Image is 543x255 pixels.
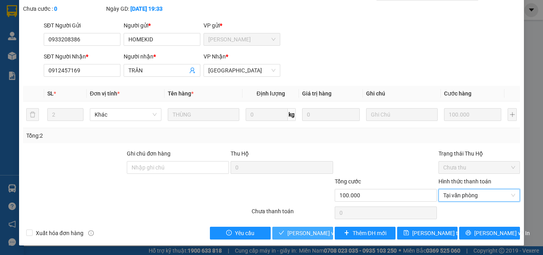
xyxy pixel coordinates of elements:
div: SĐT Người Nhận [44,52,120,61]
span: Nhận: [93,8,112,16]
span: Đơn vị tính [90,90,120,97]
input: 0 [444,108,501,121]
span: Ninh Hòa [208,64,275,76]
input: Ghi Chú [366,108,438,121]
b: 0 [54,6,57,12]
div: [GEOGRAPHIC_DATA] [7,7,87,25]
button: printer[PERSON_NAME] và In [459,227,520,239]
div: Quận 5 [93,7,149,16]
div: hằng [93,16,149,26]
span: info-circle [88,230,94,236]
span: plus [344,230,349,236]
span: Đã thu : [6,51,30,59]
div: 0967788986 [93,26,149,37]
button: plusThêm ĐH mới [335,227,396,239]
span: VP Nhận [204,53,226,60]
div: Chưa thanh toán [251,207,334,221]
div: Ngày GD: [106,4,188,13]
span: kg [288,108,296,121]
span: Chưa thu [443,162,515,173]
b: [DATE] 19:33 [130,6,163,12]
span: user-add [189,67,196,74]
span: Giá trị hàng [302,90,332,97]
div: Tổng: 2 [26,131,210,140]
span: Cước hàng [444,90,471,97]
label: Ghi chú đơn hàng [127,150,171,157]
div: lệ [7,25,87,34]
span: Thu Hộ [231,150,249,157]
span: Phạm Ngũ Lão [208,33,275,45]
div: Trạng thái Thu Hộ [438,149,520,158]
div: 0398628918 [7,34,87,45]
span: Khác [95,109,157,121]
span: Thêm ĐH mới [353,229,386,237]
span: Gửi: [7,7,19,15]
div: 40.000 [6,50,89,60]
div: SĐT Người Gửi [44,21,120,30]
span: [PERSON_NAME] và Giao hàng [287,229,364,237]
span: exclamation-circle [226,230,232,236]
span: [PERSON_NAME] thay đổi [412,229,476,237]
button: save[PERSON_NAME] thay đổi [397,227,458,239]
button: plus [508,108,517,121]
div: VP gửi [204,21,280,30]
div: Chưa cước : [23,4,105,13]
div: Người gửi [124,21,200,30]
span: Xuất hóa đơn hàng [33,229,87,237]
span: SL [47,90,54,97]
button: check[PERSON_NAME] và Giao hàng [272,227,333,239]
input: VD: Bàn, Ghế [168,108,239,121]
span: check [279,230,284,236]
div: Người nhận [124,52,200,61]
span: Yêu cầu [235,229,254,237]
input: 0 [302,108,359,121]
span: save [403,230,409,236]
span: Định lượng [256,90,285,97]
span: Tổng cước [335,178,361,185]
span: printer [465,230,471,236]
span: Tại văn phòng [443,189,515,201]
span: Tên hàng [168,90,194,97]
label: Hình thức thanh toán [438,178,491,185]
button: delete [26,108,39,121]
button: exclamation-circleYêu cầu [210,227,271,239]
span: [PERSON_NAME] và In [474,229,530,237]
th: Ghi chú [363,86,441,101]
input: Ghi chú đơn hàng [127,161,229,174]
